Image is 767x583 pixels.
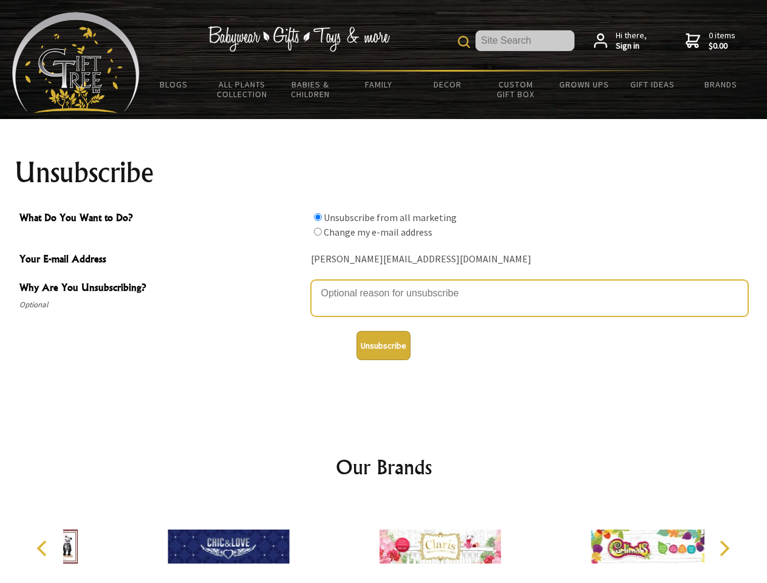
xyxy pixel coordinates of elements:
strong: $0.00 [709,41,735,52]
h2: Our Brands [24,452,743,482]
a: Hi there,Sign in [594,30,647,52]
a: Decor [413,72,482,97]
img: Babyware - Gifts - Toys and more... [12,12,140,113]
a: Grown Ups [550,72,618,97]
a: Babies & Children [276,72,345,107]
span: 0 items [709,30,735,52]
strong: Sign in [616,41,647,52]
span: Your E-mail Address [19,251,305,269]
button: Previous [30,535,57,562]
input: Site Search [476,30,574,51]
a: BLOGS [140,72,208,97]
a: Gift Ideas [618,72,687,97]
span: Why Are You Unsubscribing? [19,280,305,298]
label: Change my e-mail address [324,226,432,238]
img: product search [458,36,470,48]
a: Custom Gift Box [482,72,550,107]
button: Next [711,535,737,562]
textarea: Why Are You Unsubscribing? [311,280,748,316]
span: What Do You Want to Do? [19,210,305,228]
a: 0 items$0.00 [686,30,735,52]
a: Brands [687,72,755,97]
input: What Do You Want to Do? [314,213,322,221]
span: Hi there, [616,30,647,52]
label: Unsubscribe from all marketing [324,211,457,223]
a: Family [345,72,414,97]
button: Unsubscribe [356,331,411,360]
div: [PERSON_NAME][EMAIL_ADDRESS][DOMAIN_NAME] [311,250,748,269]
h1: Unsubscribe [15,158,753,187]
a: All Plants Collection [208,72,277,107]
input: What Do You Want to Do? [314,228,322,236]
span: Optional [19,298,305,312]
img: Babywear - Gifts - Toys & more [208,26,390,52]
